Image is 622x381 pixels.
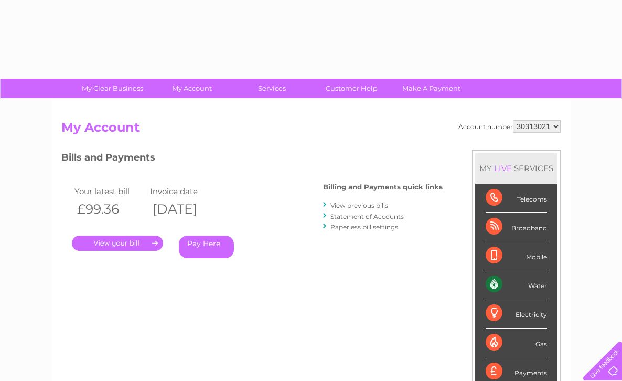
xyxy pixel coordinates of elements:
div: Telecoms [486,184,547,213]
div: Water [486,270,547,299]
a: My Account [149,79,235,98]
div: Account number [458,120,561,133]
a: View previous bills [330,202,388,209]
a: My Clear Business [69,79,156,98]
td: Your latest bill [72,184,147,198]
a: Customer Help [308,79,395,98]
div: MY SERVICES [475,153,557,183]
h2: My Account [61,120,561,140]
td: Invoice date [147,184,223,198]
div: Electricity [486,299,547,328]
a: Services [229,79,315,98]
th: [DATE] [147,198,223,220]
div: LIVE [492,163,514,173]
a: Pay Here [179,236,234,258]
a: Make A Payment [388,79,475,98]
div: Mobile [486,241,547,270]
a: Paperless bill settings [330,223,398,231]
a: Statement of Accounts [330,213,404,220]
h4: Billing and Payments quick links [323,183,443,191]
a: . [72,236,163,251]
h3: Bills and Payments [61,150,443,168]
th: £99.36 [72,198,147,220]
div: Gas [486,329,547,357]
div: Broadband [486,213,547,241]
